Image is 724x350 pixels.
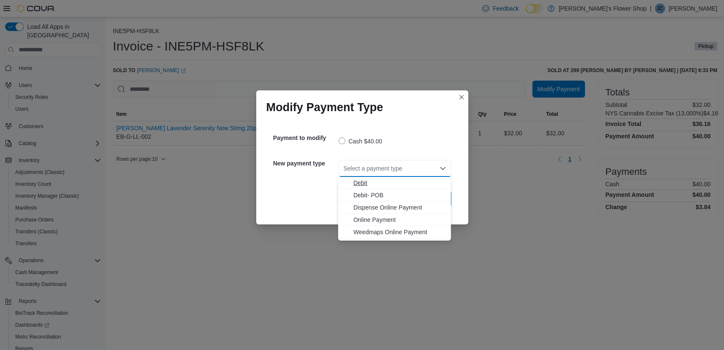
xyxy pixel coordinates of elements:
button: Dispense Online Payment [338,202,451,214]
button: Close list of options [439,165,446,172]
span: Debit- POB [353,191,446,199]
button: Closes this modal window [456,92,467,102]
button: Weedmaps Online Payment [338,226,451,238]
button: Online Payment [338,214,451,226]
h5: Payment to modify [273,129,337,146]
div: Choose from the following options [338,177,451,238]
span: Weedmaps Online Payment [353,228,446,236]
label: Cash $40.00 [338,136,382,146]
h1: Modify Payment Type [266,101,383,114]
h5: New payment type [273,155,337,172]
input: Accessible screen reader label [344,163,344,174]
button: Debit- POB [338,189,451,202]
span: Online Payment [353,216,446,224]
span: Dispense Online Payment [353,203,446,212]
button: Debit [338,177,451,189]
span: Debit [353,179,446,187]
